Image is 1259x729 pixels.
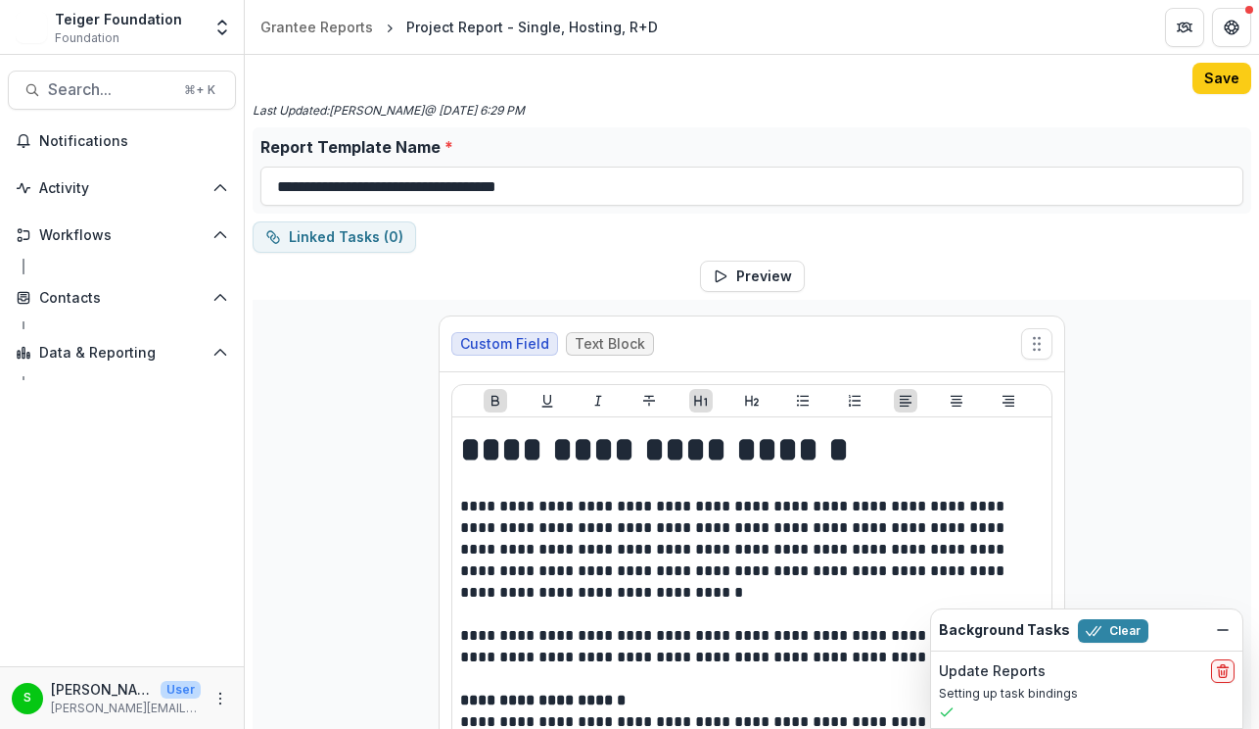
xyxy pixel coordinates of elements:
[8,282,236,314] button: Open Contacts
[939,663,1046,680] h2: Update Reports
[260,135,1232,159] label: Report Template Name
[209,8,236,47] button: Open entity switcher
[8,71,236,110] button: Search...
[637,389,661,413] button: Strike
[39,227,205,244] span: Workflows
[406,17,658,37] div: Project Report - Single, Hosting, R+D
[39,133,228,150] span: Notifications
[253,102,525,120] p: Last Updated: [PERSON_NAME] @ [DATE] 6:29 PM
[689,389,713,413] button: Heading 1
[51,700,201,717] p: [PERSON_NAME][EMAIL_ADDRESS][DOMAIN_NAME]
[23,692,31,705] div: Stephanie
[8,337,236,368] button: Open Data & Reporting
[894,389,917,413] button: Align Left
[39,290,205,307] span: Contacts
[997,389,1020,413] button: Align Right
[1165,8,1204,47] button: Partners
[48,80,172,99] span: Search...
[843,389,866,413] button: Ordered List
[536,389,559,413] button: Underline
[484,389,507,413] button: Bold
[55,9,182,29] div: Teiger Foundation
[253,13,381,41] a: Grantee Reports
[253,221,416,253] button: dependent-tasks
[39,180,205,197] span: Activity
[1211,618,1235,642] button: Dismiss
[945,389,968,413] button: Align Center
[8,125,236,157] button: Notifications
[1212,8,1251,47] button: Get Help
[1021,328,1052,360] button: Move field
[253,13,666,41] nav: breadcrumb
[161,681,201,699] p: User
[1192,63,1251,94] button: Save
[460,336,549,353] span: Custom Field
[39,345,205,362] span: Data & Reporting
[740,389,764,413] button: Heading 2
[575,336,645,353] span: Text Block
[51,679,153,700] p: [PERSON_NAME]
[180,79,219,101] div: ⌘ + K
[586,389,610,413] button: Italicize
[939,622,1070,639] h2: Background Tasks
[8,172,236,204] button: Open Activity
[260,17,373,37] div: Grantee Reports
[8,219,236,251] button: Open Workflows
[700,261,805,292] button: Preview
[55,29,119,47] span: Foundation
[1211,659,1235,683] button: delete
[939,685,1235,703] p: Setting up task bindings
[209,687,232,710] button: More
[791,389,815,413] button: Bullet List
[1078,619,1148,643] button: Clear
